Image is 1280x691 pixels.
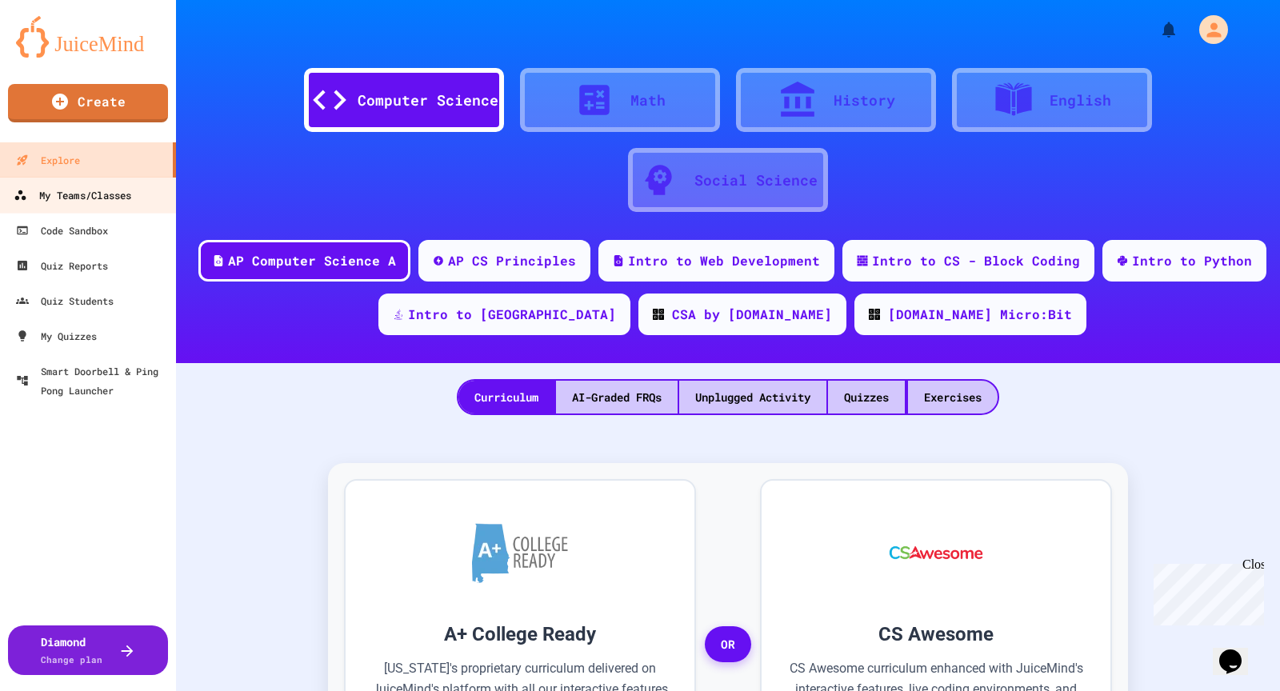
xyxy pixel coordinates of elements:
[908,381,998,413] div: Exercises
[1182,11,1232,48] div: My Account
[16,291,114,310] div: Quiz Students
[874,505,999,601] img: CS Awesome
[448,251,576,270] div: AP CS Principles
[1147,557,1264,625] iframe: chat widget
[8,625,168,675] button: DiamondChange plan
[694,170,818,191] div: Social Science
[786,620,1086,649] h3: CS Awesome
[869,309,880,320] img: CODE_logo_RGB.png
[872,251,1080,270] div: Intro to CS - Block Coding
[888,305,1072,324] div: [DOMAIN_NAME] Micro:Bit
[472,523,568,583] img: A+ College Ready
[653,309,664,320] img: CODE_logo_RGB.png
[672,305,832,324] div: CSA by [DOMAIN_NAME]
[16,221,108,240] div: Code Sandbox
[828,381,905,413] div: Quizzes
[6,6,110,102] div: Chat with us now!Close
[834,90,895,111] div: History
[628,251,820,270] div: Intro to Web Development
[16,150,80,170] div: Explore
[408,305,616,324] div: Intro to [GEOGRAPHIC_DATA]
[679,381,826,413] div: Unplugged Activity
[16,256,108,275] div: Quiz Reports
[458,381,554,413] div: Curriculum
[556,381,678,413] div: AI-Graded FRQs
[41,633,102,667] div: Diamond
[1213,627,1264,675] iframe: chat widget
[1130,16,1182,43] div: My Notifications
[8,84,168,122] a: Create
[16,361,170,400] div: Smart Doorbell & Ping Pong Launcher
[370,620,670,649] h3: A+ College Ready
[358,90,498,111] div: Computer Science
[228,251,396,270] div: AP Computer Science A
[1050,90,1111,111] div: English
[1132,251,1252,270] div: Intro to Python
[41,653,102,665] span: Change plan
[16,16,160,58] img: logo-orange.svg
[705,626,751,663] span: OR
[16,326,97,345] div: My Quizzes
[630,90,666,111] div: Math
[14,186,131,206] div: My Teams/Classes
